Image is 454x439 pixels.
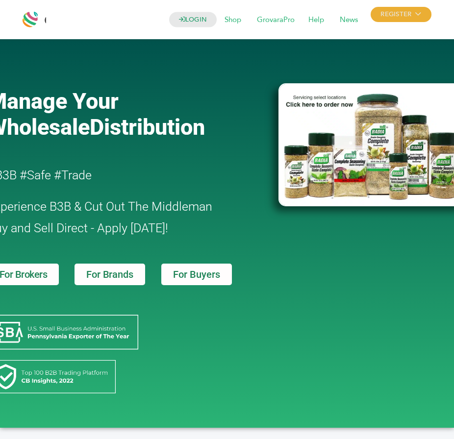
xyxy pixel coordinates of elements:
span: Distribution [90,114,205,140]
a: News [333,15,365,25]
a: For Brands [75,264,145,285]
span: Help [302,11,331,29]
span: GrovaraPro [250,11,302,29]
a: Help [302,15,331,25]
span: REGISTER [371,7,431,22]
span: For Brands [86,269,133,279]
span: News [333,11,365,29]
a: LOGIN [169,12,217,27]
span: For Buyers [173,269,220,279]
a: GrovaraPro [250,15,302,25]
a: For Buyers [161,264,232,285]
span: Shop [218,11,248,29]
a: Shop [218,15,248,25]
